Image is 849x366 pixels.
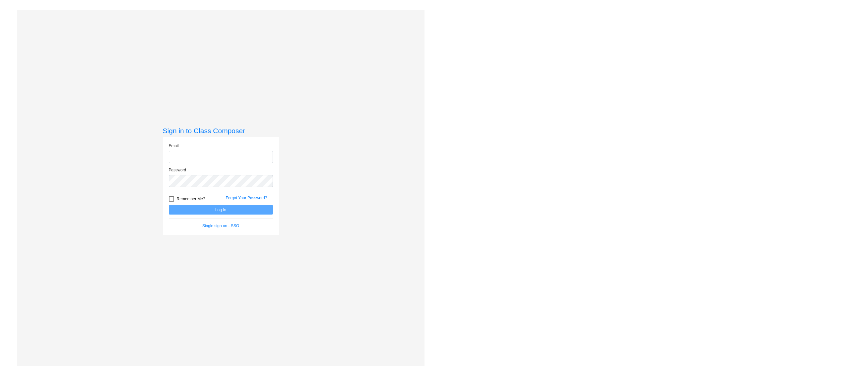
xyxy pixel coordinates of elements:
h3: Sign in to Class Composer [163,127,279,135]
a: Single sign on - SSO [202,224,239,228]
span: Remember Me? [177,195,205,203]
label: Email [169,143,179,149]
a: Forgot Your Password? [226,196,267,200]
label: Password [169,167,186,173]
button: Log In [169,205,273,215]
